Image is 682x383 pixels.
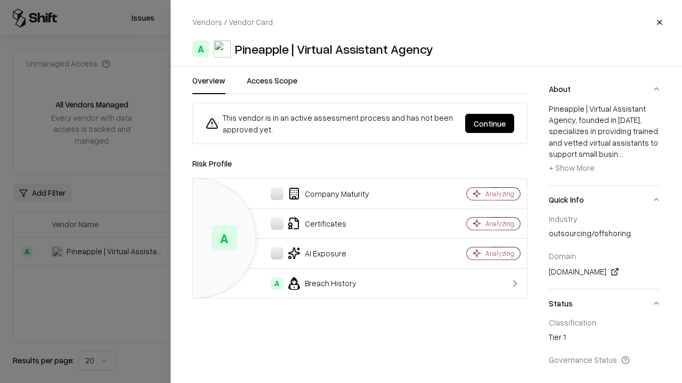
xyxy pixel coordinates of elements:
div: About [549,103,661,185]
div: AI Exposure [201,247,429,260]
div: Pineapple | Virtual Assistant Agency [235,40,433,57]
p: Vendors / Vendor Card [192,16,273,28]
span: + Show More [549,163,595,172]
button: Overview [192,75,225,94]
button: Continue [465,114,514,133]
span: ... [618,149,623,159]
div: A [271,277,283,290]
div: Analyzing [485,189,514,198]
div: Tier 1 [549,331,661,346]
div: A [192,40,209,57]
div: This vendor is in an active assessment process and has not been approved yet. [206,112,457,135]
div: [DOMAIN_NAME] [549,265,661,278]
button: + Show More [549,160,595,177]
div: outsourcing/offshoring [549,228,661,243]
div: Analyzing [485,249,514,258]
div: Breach History [201,277,429,290]
div: Risk Profile [192,157,527,170]
div: Certificates [201,217,429,230]
button: Quick Info [549,186,661,214]
button: About [549,75,661,103]
div: Industry [549,214,661,223]
div: Pineapple | Virtual Assistant Agency, founded in [DATE], specializes in providing trained and vet... [549,103,661,177]
div: Governance Status [549,355,661,364]
button: Access Scope [247,75,297,94]
button: Status [549,289,661,318]
img: Pineapple | Virtual Assistant Agency [214,40,231,57]
div: Analyzing [485,219,514,228]
div: Quick Info [549,214,661,289]
div: A [212,226,237,251]
div: Domain [549,251,661,261]
div: Company Maturity [201,187,429,200]
div: Classification [549,318,661,327]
